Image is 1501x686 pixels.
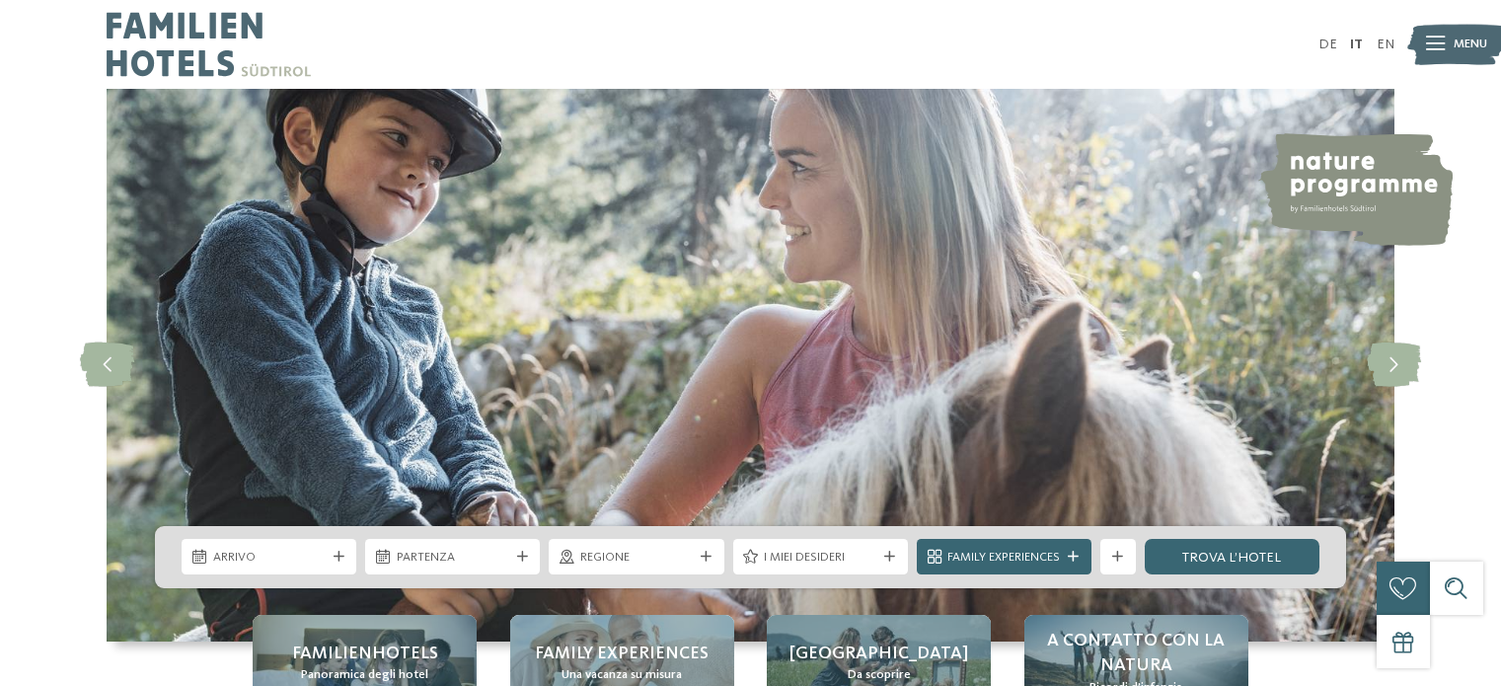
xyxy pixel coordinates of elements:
span: A contatto con la natura [1042,629,1231,678]
span: Da scoprire [848,666,911,684]
span: Una vacanza su misura [562,666,682,684]
img: nature programme by Familienhotels Südtirol [1257,133,1453,246]
a: IT [1350,38,1363,51]
span: Family experiences [535,642,709,666]
span: [GEOGRAPHIC_DATA] [789,642,968,666]
span: Partenza [397,549,509,567]
a: trova l’hotel [1145,539,1319,574]
img: Family hotel Alto Adige: the happy family places! [107,89,1394,642]
a: DE [1318,38,1337,51]
span: Arrivo [213,549,326,567]
span: I miei desideri [764,549,876,567]
a: EN [1377,38,1394,51]
span: Regione [580,549,693,567]
span: Menu [1454,36,1487,53]
span: Panoramica degli hotel [301,666,428,684]
span: Familienhotels [292,642,438,666]
span: Family Experiences [947,549,1060,567]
